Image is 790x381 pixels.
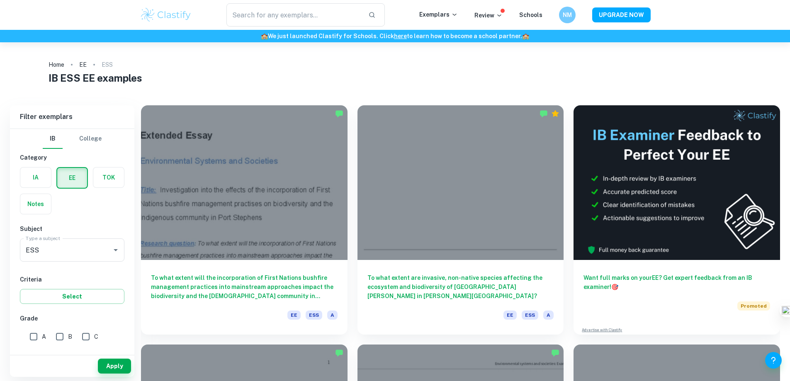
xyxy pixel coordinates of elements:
[20,289,124,304] button: Select
[20,275,124,284] h6: Criteria
[562,10,572,19] h6: NM
[43,129,63,149] button: IB
[419,10,458,19] p: Exemplars
[141,105,348,335] a: To what extent will the incorporation of First Nations bushfire management practices into mainstr...
[20,314,124,323] h6: Grade
[20,224,124,233] h6: Subject
[102,60,113,69] p: ESS
[10,105,134,129] h6: Filter exemplars
[551,109,559,118] div: Premium
[611,284,618,290] span: 🎯
[226,3,362,27] input: Search for any exemplars...
[543,311,554,320] span: A
[151,273,338,301] h6: To what extent will the incorporation of First Nations bushfire management practices into mainstr...
[261,33,268,39] span: 🏫
[79,59,87,70] a: EE
[503,311,517,320] span: EE
[522,33,529,39] span: 🏫
[94,332,98,341] span: C
[574,105,780,260] img: Thumbnail
[559,7,576,23] button: NM
[519,12,542,18] a: Schools
[583,273,770,291] h6: Want full marks on your EE ? Get expert feedback from an IB examiner!
[306,311,322,320] span: ESS
[592,7,651,22] button: UPGRADE NOW
[327,311,338,320] span: A
[42,332,46,341] span: A
[540,109,548,118] img: Marked
[367,273,554,301] h6: To what extent are invasive, non-native species affecting the ecosystem and biodiversity of [GEOG...
[357,105,564,335] a: To what extent are invasive, non-native species affecting the ecosystem and biodiversity of [GEOG...
[20,167,51,187] button: IA
[98,359,131,374] button: Apply
[49,70,741,85] h1: IB ESS EE examples
[522,311,538,320] span: ESS
[582,327,622,333] a: Advertise with Clastify
[49,59,64,70] a: Home
[287,311,301,320] span: EE
[551,349,559,357] img: Marked
[68,332,72,341] span: B
[737,301,770,311] span: Promoted
[474,11,503,20] p: Review
[20,153,124,162] h6: Category
[110,244,122,256] button: Open
[765,352,782,369] button: Help and Feedback
[20,194,51,214] button: Notes
[574,105,780,335] a: Want full marks on yourEE? Get expert feedback from an IB examiner!PromotedAdvertise with Clastify
[26,235,60,242] label: Type a subject
[79,129,102,149] button: College
[93,167,124,187] button: TOK
[57,168,87,188] button: EE
[335,349,343,357] img: Marked
[394,33,407,39] a: here
[43,129,102,149] div: Filter type choice
[140,7,192,23] img: Clastify logo
[2,32,788,41] h6: We just launched Clastify for Schools. Click to learn how to become a school partner.
[335,109,343,118] img: Marked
